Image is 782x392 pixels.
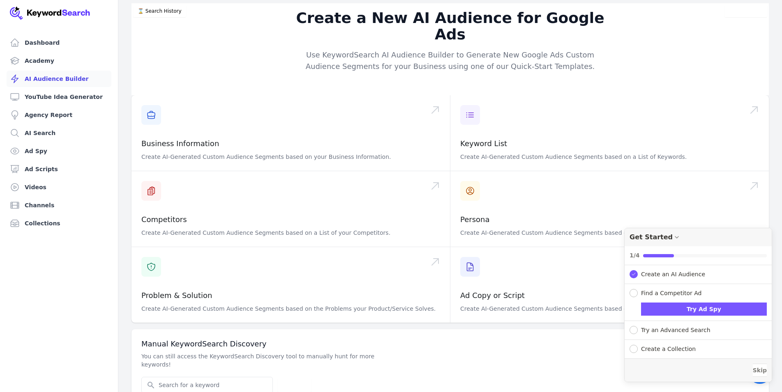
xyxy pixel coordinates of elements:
[293,10,608,43] h2: Create a New AI Audience for Google Ads
[630,233,673,241] div: Get Started
[641,270,705,279] div: Create an AI Audience
[724,5,767,17] button: Video Tutorial
[625,228,772,265] button: Collapse Checklist
[625,321,772,339] button: Expand Checklist
[641,289,702,298] div: Find a Competitor Ad
[7,143,111,159] a: Ad Spy
[7,107,111,123] a: Agency Report
[7,161,111,177] a: Ad Scripts
[625,340,772,358] button: Expand Checklist
[293,49,608,72] p: Use KeywordSearch AI Audience Builder to Generate New Google Ads Custom Audience Segments for you...
[7,125,111,141] a: AI Search
[10,7,90,20] img: Your Company
[141,291,212,300] a: Problem & Solution
[630,251,640,260] div: 1/4
[753,366,767,375] span: Skip
[7,89,111,105] a: YouTube Idea Generator
[7,179,111,195] a: Videos
[687,305,721,314] span: Try Ad Spy
[460,291,525,300] a: Ad Copy or Script
[7,197,111,213] a: Channels
[460,215,490,224] a: Persona
[625,284,772,298] button: Collapse Checklist
[625,228,772,246] div: Drag to move checklist
[141,139,219,148] a: Business Information
[7,53,111,69] a: Academy
[141,352,378,369] p: You can still access the KeywordSearch Discovery tool to manually hunt for more keywords!
[625,265,772,284] button: Expand Checklist
[753,364,767,377] button: Skip
[7,71,111,87] a: AI Audience Builder
[641,326,710,335] div: Try an Advanced Search
[133,5,186,17] button: ⌛️ Search History
[141,215,187,224] a: Competitors
[641,303,767,316] button: Try Ad Spy
[460,139,507,148] a: Keyword List
[641,345,696,353] div: Create a Collection
[141,339,759,349] h3: Manual KeywordSearch Discovery
[624,228,772,382] div: Get Started
[7,215,111,232] a: Collections
[7,34,111,51] a: Dashboard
